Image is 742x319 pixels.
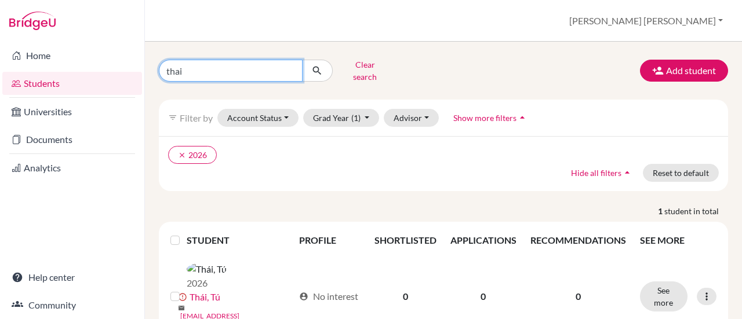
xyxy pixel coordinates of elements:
[351,113,361,123] span: (1)
[384,109,439,127] button: Advisor
[187,262,227,276] img: Thái, Tú
[2,72,142,95] a: Students
[640,281,688,311] button: See more
[190,290,220,304] a: Thái, Tú
[633,226,724,254] th: SEE MORE
[159,60,303,82] input: Find student by name...
[180,112,213,123] span: Filter by
[9,12,56,30] img: Bridge-U
[443,109,538,127] button: Show more filtersarrow_drop_up
[621,167,633,178] i: arrow_drop_up
[178,305,185,311] span: mail
[299,289,358,303] div: No interest
[2,266,142,289] a: Help center
[561,164,643,182] button: Hide all filtersarrow_drop_up
[443,226,523,254] th: APPLICATIONS
[530,289,626,303] p: 0
[217,109,299,127] button: Account Status
[187,226,293,254] th: STUDENT
[517,112,528,123] i: arrow_drop_up
[453,113,517,123] span: Show more filters
[333,56,397,86] button: Clear search
[292,226,367,254] th: PROFILE
[564,10,728,32] button: [PERSON_NAME] [PERSON_NAME]
[664,205,728,217] span: student in total
[2,44,142,67] a: Home
[299,292,308,301] span: account_circle
[523,226,633,254] th: RECOMMENDATIONS
[368,226,443,254] th: SHORTLISTED
[640,60,728,82] button: Add student
[178,151,186,159] i: clear
[658,205,664,217] strong: 1
[2,156,142,179] a: Analytics
[643,164,719,182] button: Reset to default
[571,168,621,178] span: Hide all filters
[168,146,217,164] button: clear2026
[187,276,227,290] p: 2026
[2,100,142,123] a: Universities
[303,109,380,127] button: Grad Year(1)
[2,128,142,151] a: Documents
[2,294,142,317] a: Community
[168,113,177,122] i: filter_list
